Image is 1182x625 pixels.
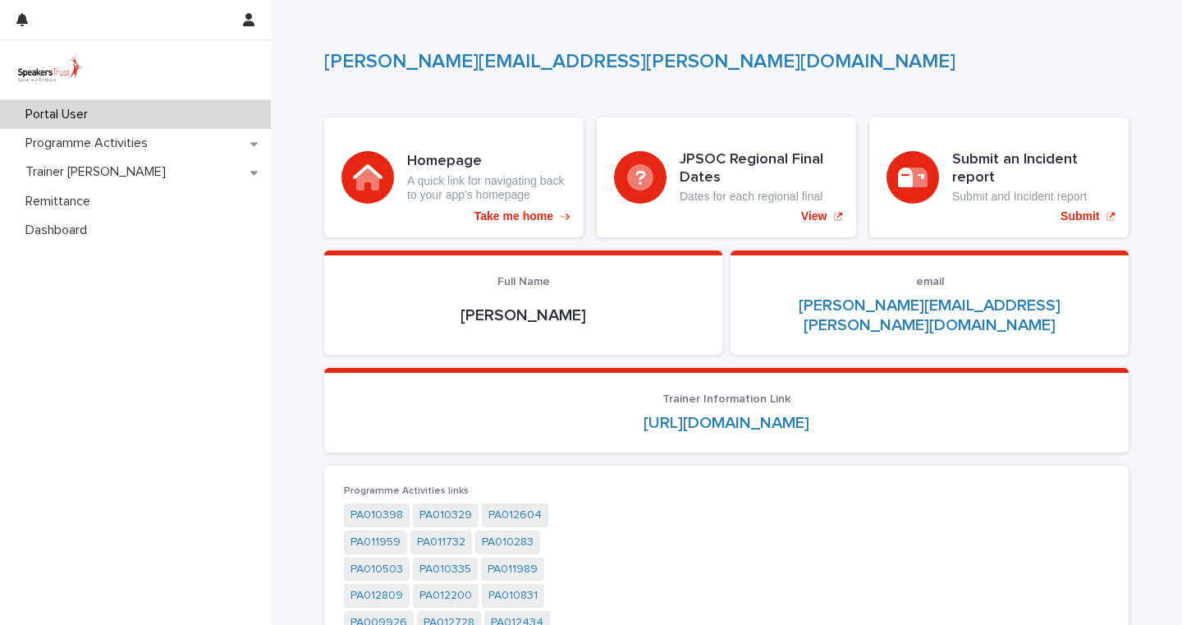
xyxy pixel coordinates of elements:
[644,415,809,431] a: [URL][DOMAIN_NAME]
[350,534,401,551] a: PA011959
[19,223,100,238] p: Dashboard
[482,534,534,551] a: PA010283
[419,587,472,604] a: PA012200
[419,507,472,524] a: PA010329
[324,52,955,71] a: [PERSON_NAME][EMAIL_ADDRESS][PERSON_NAME][DOMAIN_NAME]
[474,209,553,223] p: Take me home
[952,190,1111,204] p: Submit and Incident report
[350,587,403,604] a: PA012809
[916,276,944,287] span: email
[407,153,566,171] h3: Homepage
[19,164,179,180] p: Trainer [PERSON_NAME]
[662,393,790,405] span: Trainer Information Link
[13,53,86,86] img: UVamC7uQTJC0k9vuxGLS
[344,306,703,325] p: [PERSON_NAME]
[801,209,827,223] p: View
[19,136,161,151] p: Programme Activities
[799,297,1061,333] a: [PERSON_NAME][EMAIL_ADDRESS][PERSON_NAME][DOMAIN_NAME]
[869,117,1129,237] a: Submit
[952,151,1111,186] h3: Submit an Incident report
[680,190,839,204] p: Dates for each regional final
[344,486,469,496] span: Programme Activities links
[19,194,103,209] p: Remittance
[417,534,465,551] a: PA011732
[497,276,550,287] span: Full Name
[350,561,403,578] a: PA010503
[680,151,839,186] h3: JPSOC Regional Final Dates
[350,507,403,524] a: PA010398
[419,561,471,578] a: PA010335
[407,174,566,202] p: A quick link for navigating back to your app's homepage
[488,561,538,578] a: PA011989
[19,107,101,122] p: Portal User
[488,587,538,604] a: PA010831
[1061,209,1099,223] p: Submit
[488,507,542,524] a: PA012604
[597,117,856,237] a: View
[324,117,584,237] a: Take me home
